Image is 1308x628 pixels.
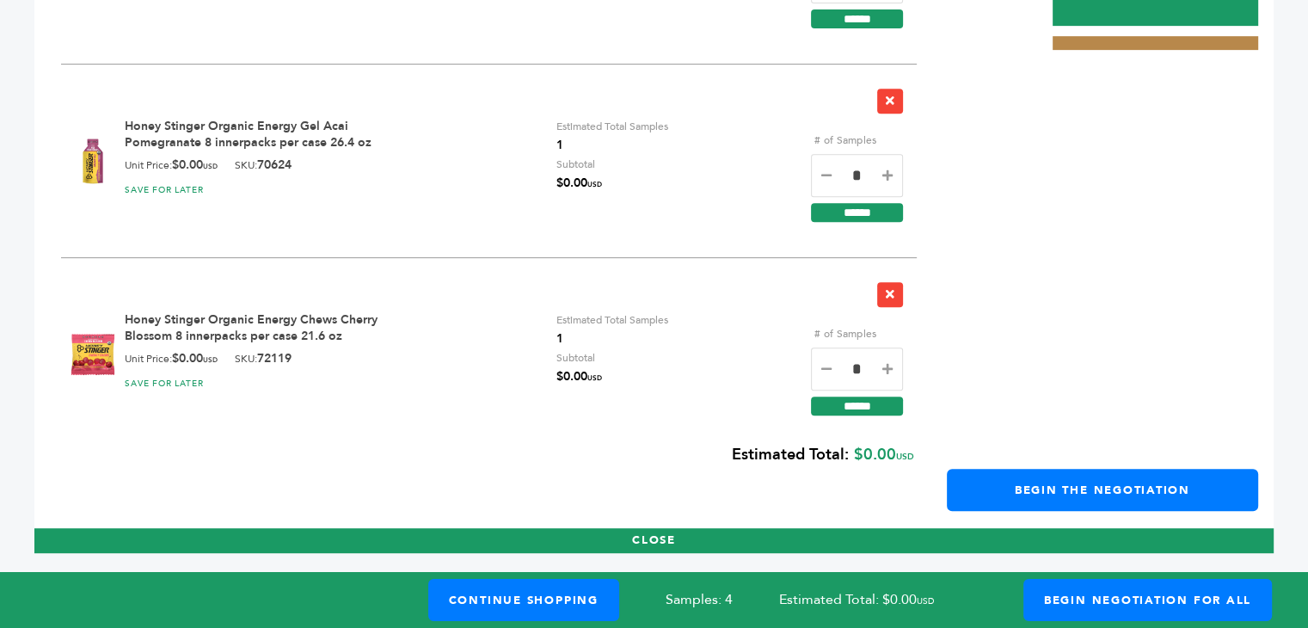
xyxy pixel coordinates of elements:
[125,118,372,151] a: Honey Stinger Organic Energy Gel Acai Pomegranate 8 innerpacks per case 26.4 oz
[917,595,934,607] span: USD
[587,180,602,189] span: USD
[666,590,733,609] span: Samples: 4
[172,350,218,366] b: $0.00
[125,184,204,196] a: SAVE FOR LATER
[556,174,602,194] span: $0.00
[50,434,914,478] div: $0.00
[257,350,292,366] b: 72119
[235,351,292,368] div: SKU:
[203,162,218,171] span: USD
[556,155,602,194] div: Subtotal
[587,373,602,383] span: USD
[811,324,880,343] label: # of Samples
[779,590,980,609] span: Estimated Total: $0.00
[203,355,218,365] span: USD
[257,157,292,173] b: 70624
[34,528,1274,553] button: CLOSE
[811,131,880,150] label: # of Samples
[896,451,914,463] span: USD
[556,311,668,348] div: Estimated Total Samples
[732,444,849,465] b: Estimated Total:
[1023,579,1272,621] a: Begin Negotiation For All
[428,579,619,621] a: Continue Shopping
[125,351,218,368] div: Unit Price:
[556,329,668,348] span: 1
[556,117,668,155] div: Estimated Total Samples
[125,157,218,175] div: Unit Price:
[556,367,602,388] span: $0.00
[556,348,602,388] div: Subtotal
[172,157,218,173] b: $0.00
[947,469,1258,511] a: Begin the Negotiation
[125,378,204,390] a: SAVE FOR LATER
[556,136,668,155] span: 1
[125,311,378,345] a: Honey Stinger Organic Energy Chews Cherry Blossom 8 innerpacks per case 21.6 oz
[235,157,292,175] div: SKU:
